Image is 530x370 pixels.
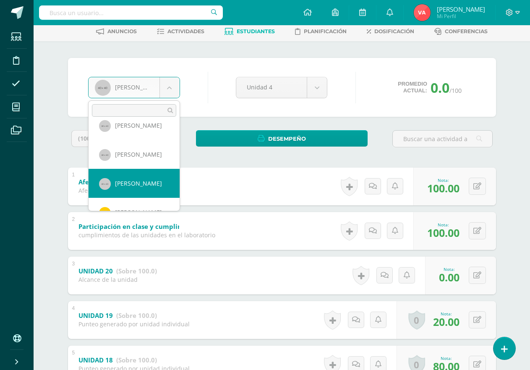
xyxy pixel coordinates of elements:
[99,120,111,132] img: 40x40
[115,179,162,187] span: [PERSON_NAME]
[115,150,162,158] span: [PERSON_NAME]
[99,149,111,161] img: 40x40
[115,208,162,216] span: [PERSON_NAME]
[115,121,162,129] span: [PERSON_NAME]
[99,178,111,190] img: 40x40
[99,207,111,219] img: 7b175196c09dd9befb6c78e8a534b9d5.png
